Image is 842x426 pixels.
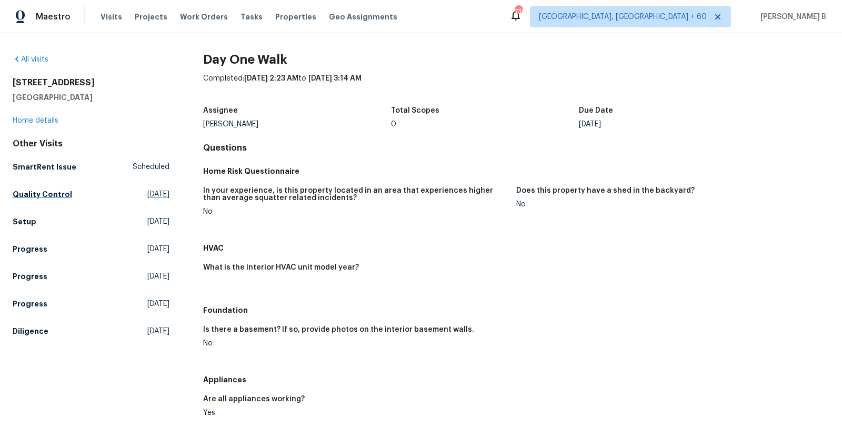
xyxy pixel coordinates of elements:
h5: Due Date [579,107,613,114]
h5: Total Scopes [391,107,439,114]
h5: Progress [13,299,47,309]
span: [PERSON_NAME] B [756,12,826,22]
div: No [203,208,508,215]
h5: Is there a basement? If so, provide photos on the interior basement walls. [203,326,474,333]
span: Properties [275,12,316,22]
span: [DATE] [147,244,169,254]
span: [DATE] [147,326,169,336]
span: [DATE] [147,216,169,227]
a: SmartRent IssueScheduled [13,157,169,176]
div: Yes [203,409,508,417]
a: Home details [13,117,58,124]
div: [DATE] [579,121,767,128]
a: Setup[DATE] [13,212,169,231]
span: [DATE] [147,189,169,200]
h5: [GEOGRAPHIC_DATA] [13,92,169,103]
span: Scheduled [133,162,169,172]
h5: Progress [13,271,47,282]
h2: [STREET_ADDRESS] [13,77,169,88]
a: All visits [13,56,48,63]
span: [DATE] 2:23 AM [244,75,298,82]
div: Completed: to [203,73,829,101]
h5: What is the interior HVAC unit model year? [203,264,359,271]
a: Progress[DATE] [13,267,169,286]
h5: SmartRent Issue [13,162,76,172]
a: Diligence[DATE] [13,322,169,341]
a: Quality Control[DATE] [13,185,169,204]
h5: Progress [13,244,47,254]
h5: In your experience, is this property located in an area that experiences higher than average squa... [203,187,508,202]
span: Maestro [36,12,71,22]
div: No [516,201,821,208]
span: Geo Assignments [329,12,397,22]
div: No [203,340,508,347]
div: [PERSON_NAME] [203,121,391,128]
span: [GEOGRAPHIC_DATA], [GEOGRAPHIC_DATA] + 60 [539,12,707,22]
div: 0 [391,121,579,128]
span: Work Orders [180,12,228,22]
h5: Assignee [203,107,238,114]
span: Projects [135,12,167,22]
div: Other Visits [13,138,169,149]
span: Visits [101,12,122,22]
a: Progress[DATE] [13,240,169,259]
div: 738 [515,6,522,17]
h2: Day One Walk [203,54,829,65]
h5: Appliances [203,374,829,385]
span: [DATE] [147,271,169,282]
span: [DATE] [147,299,169,309]
h4: Questions [203,143,829,153]
span: [DATE] 3:14 AM [308,75,362,82]
h5: HVAC [203,243,829,253]
h5: Setup [13,216,36,227]
h5: Diligence [13,326,48,336]
h5: Foundation [203,305,829,315]
h5: Does this property have a shed in the backyard? [516,187,695,194]
a: Progress[DATE] [13,294,169,313]
h5: Home Risk Questionnaire [203,166,829,176]
h5: Quality Control [13,189,72,200]
span: Tasks [240,13,263,21]
h5: Are all appliances working? [203,395,305,403]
